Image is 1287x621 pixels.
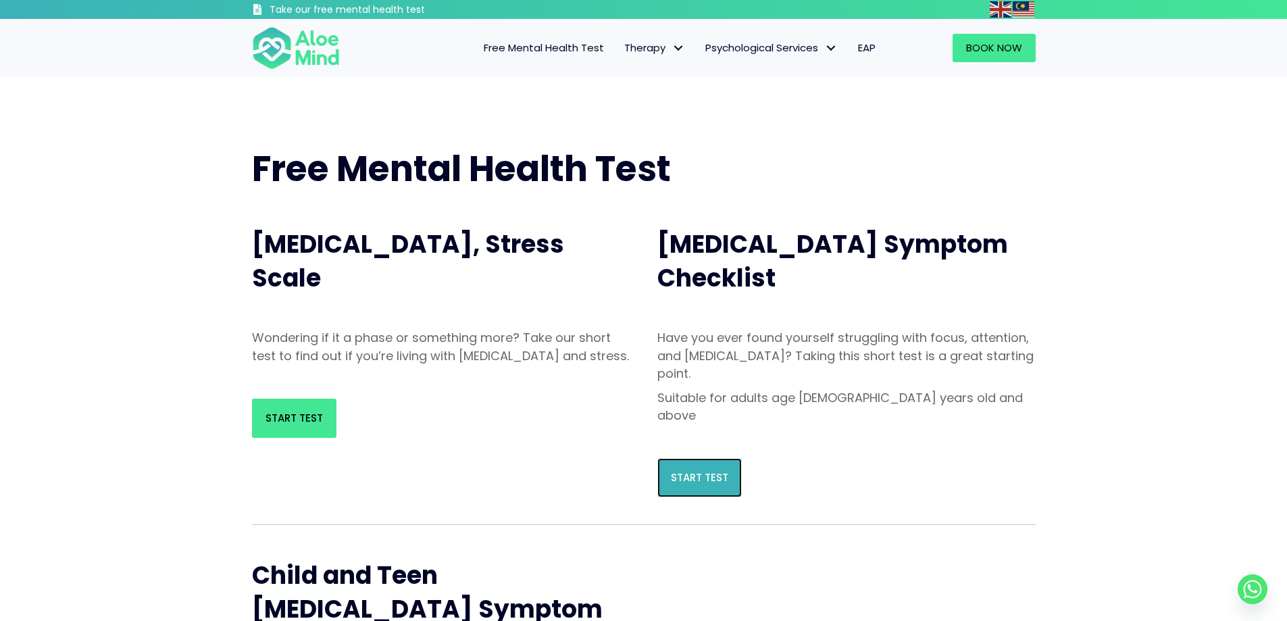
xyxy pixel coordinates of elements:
a: Take our free mental health test [252,3,497,19]
span: Therapy [624,41,685,55]
a: EAP [848,34,886,62]
span: Start Test [266,411,323,425]
a: Psychological ServicesPsychological Services: submenu [695,34,848,62]
span: [MEDICAL_DATA], Stress Scale [252,227,564,295]
span: Psychological Services: submenu [822,39,841,58]
a: Start Test [657,458,742,497]
img: Aloe mind Logo [252,26,340,70]
a: Malay [1013,1,1036,17]
p: Suitable for adults age [DEMOGRAPHIC_DATA] years old and above [657,389,1036,424]
a: Free Mental Health Test [474,34,614,62]
a: Book Now [953,34,1036,62]
a: Whatsapp [1238,574,1267,604]
img: en [990,1,1011,18]
img: ms [1013,1,1034,18]
a: Start Test [252,399,336,438]
a: TherapyTherapy: submenu [614,34,695,62]
span: Free Mental Health Test [484,41,604,55]
h3: Take our free mental health test [270,3,497,17]
nav: Menu [357,34,886,62]
a: English [990,1,1013,17]
span: Book Now [966,41,1022,55]
span: EAP [858,41,876,55]
span: Start Test [671,470,728,485]
span: Psychological Services [705,41,838,55]
p: Wondering if it a phase or something more? Take our short test to find out if you’re living with ... [252,329,630,364]
p: Have you ever found yourself struggling with focus, attention, and [MEDICAL_DATA]? Taking this sh... [657,329,1036,382]
span: Therapy: submenu [669,39,688,58]
span: [MEDICAL_DATA] Symptom Checklist [657,227,1008,295]
span: Free Mental Health Test [252,144,671,193]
